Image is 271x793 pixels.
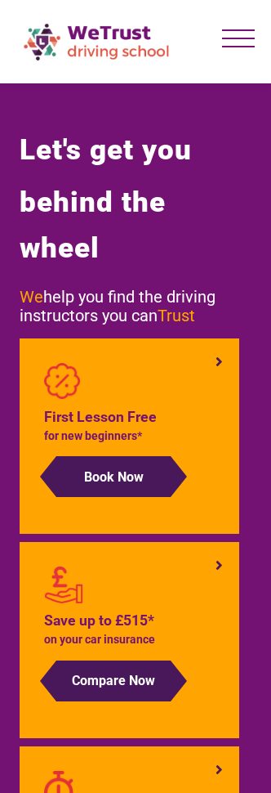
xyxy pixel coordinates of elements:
[44,610,215,632] h4: Save up to £515*
[20,229,100,268] span: wheel
[44,363,81,400] img: badge-percent-light.png
[56,661,171,701] button: Compare Now
[44,429,142,442] span: for new beginners*
[16,16,180,67] img: wetrust-ds-logo.png
[44,567,83,603] img: red-personal-loans2.png
[158,306,195,325] span: Trust
[44,633,155,646] span: on your car insurance
[56,456,171,497] button: Book Now
[44,567,215,701] a: Save up to £515* on your car insurance Compare Now
[44,363,215,497] a: First Lesson Free for new beginners* Book Now
[44,406,215,428] h4: First Lesson Free
[20,287,43,307] span: We
[20,287,215,325] span: help you find the driving instructors you can
[20,124,266,268] span: Let's get you behind the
